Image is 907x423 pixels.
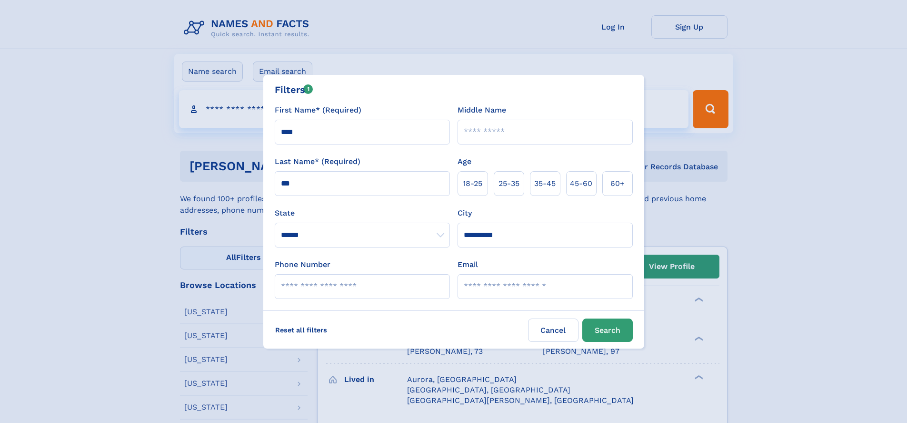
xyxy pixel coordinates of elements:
[275,83,313,97] div: Filters
[458,207,472,219] label: City
[458,104,506,116] label: Middle Name
[570,178,592,189] span: 45‑60
[275,259,330,270] label: Phone Number
[275,156,360,167] label: Last Name* (Required)
[582,319,633,342] button: Search
[458,156,471,167] label: Age
[498,178,519,189] span: 25‑35
[269,319,333,341] label: Reset all filters
[610,178,625,189] span: 60+
[463,178,482,189] span: 18‑25
[528,319,578,342] label: Cancel
[534,178,556,189] span: 35‑45
[275,104,361,116] label: First Name* (Required)
[275,207,450,219] label: State
[458,259,478,270] label: Email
